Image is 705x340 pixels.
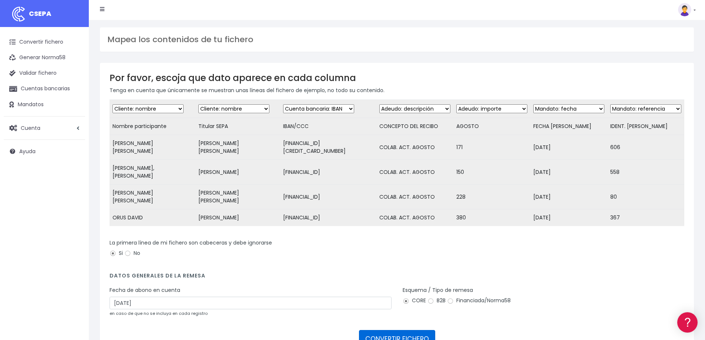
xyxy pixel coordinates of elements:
[607,160,684,185] td: 558
[530,135,607,160] td: [DATE]
[7,147,141,154] div: Facturación
[453,118,530,135] td: AGOSTO
[280,185,376,209] td: [FINANCIAL_ID]
[7,178,141,185] div: Programadores
[102,213,142,220] a: POWERED BY ENCHANT
[9,5,28,23] img: logo
[195,209,281,226] td: [PERSON_NAME]
[7,189,141,201] a: API
[110,73,684,83] h3: Por favor, escoja que dato aparece en cada columna
[195,135,281,160] td: [PERSON_NAME] [PERSON_NAME]
[376,209,453,226] td: COLAB. ACT. AGOSTO
[7,198,141,211] button: Contáctanos
[376,160,453,185] td: COLAB. ACT. AGOSTO
[7,117,141,128] a: Videotutoriales
[607,135,684,160] td: 606
[280,160,376,185] td: [FINANCIAL_ID]
[110,118,195,135] td: Nombre participante
[110,185,195,209] td: [PERSON_NAME] [PERSON_NAME]
[530,185,607,209] td: [DATE]
[403,297,426,304] label: CORE
[195,185,281,209] td: [PERSON_NAME] [PERSON_NAME]
[4,81,85,97] a: Cuentas bancarias
[453,135,530,160] td: 171
[453,185,530,209] td: 228
[124,249,140,257] label: No
[110,249,123,257] label: Si
[19,148,36,155] span: Ayuda
[7,94,141,105] a: Formatos
[110,135,195,160] td: [PERSON_NAME] [PERSON_NAME]
[376,118,453,135] td: CONCEPTO DEL RECIBO
[376,135,453,160] td: COLAB. ACT. AGOSTO
[607,209,684,226] td: 367
[110,239,272,247] label: La primera línea de mi fichero son cabeceras y debe ignorarse
[607,185,684,209] td: 80
[280,135,376,160] td: [FINANCIAL_ID][CREDIT_CARD_NUMBER]
[110,273,684,283] h4: Datos generales de la remesa
[7,159,141,170] a: General
[7,105,141,117] a: Problemas habituales
[453,160,530,185] td: 150
[7,51,141,58] div: Información general
[107,35,686,44] h3: Mapea los contenidos de tu fichero
[453,209,530,226] td: 380
[110,286,180,294] label: Fecha de abono en cuenta
[447,297,511,304] label: Financiada/Norma58
[110,310,208,316] small: en caso de que no se incluya en cada registro
[678,3,691,16] img: profile
[195,118,281,135] td: Titular SEPA
[195,160,281,185] td: [PERSON_NAME]
[280,209,376,226] td: [FINANCIAL_ID]
[4,97,85,112] a: Mandatos
[4,34,85,50] a: Convertir fichero
[4,144,85,159] a: Ayuda
[403,286,473,294] label: Esquema / Tipo de remesa
[110,160,195,185] td: [PERSON_NAME], [PERSON_NAME]
[4,50,85,65] a: Generar Norma58
[29,9,51,18] span: CSEPA
[7,63,141,74] a: Información general
[530,209,607,226] td: [DATE]
[4,65,85,81] a: Validar fichero
[7,82,141,89] div: Convertir ficheros
[427,297,446,304] label: B2B
[280,118,376,135] td: IBAN/CCC
[110,209,195,226] td: ORUS DAVID
[110,86,684,94] p: Tenga en cuenta que únicamente se muestran unas líneas del fichero de ejemplo, no todo su contenido.
[607,118,684,135] td: IDENT. [PERSON_NAME]
[21,124,40,131] span: Cuenta
[530,118,607,135] td: FECHA [PERSON_NAME]
[376,185,453,209] td: COLAB. ACT. AGOSTO
[7,128,141,139] a: Perfiles de empresas
[530,160,607,185] td: [DATE]
[4,120,85,136] a: Cuenta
